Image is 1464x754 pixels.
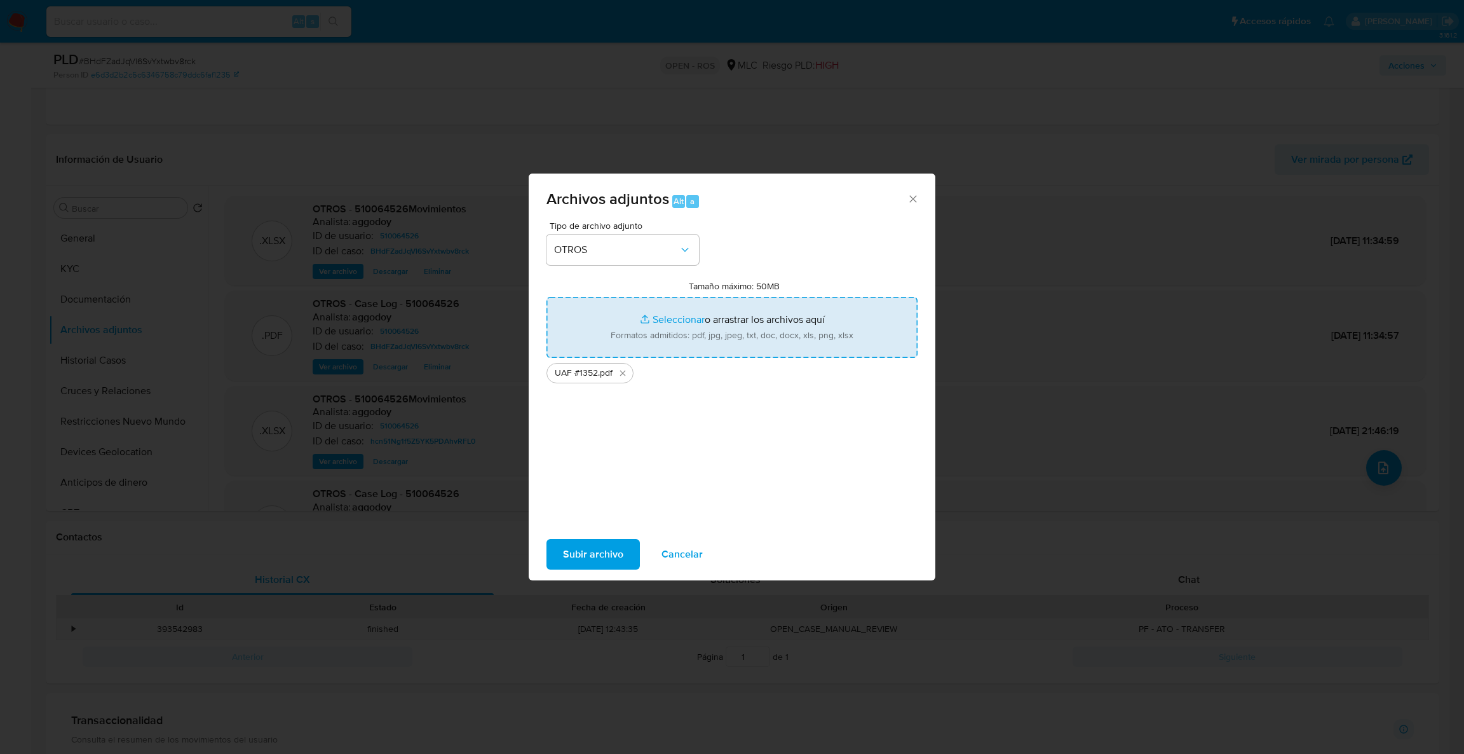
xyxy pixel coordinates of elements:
span: UAF #1352 [555,367,598,380]
span: Alt [674,195,684,207]
span: Subir archivo [563,540,623,568]
button: Cancelar [645,539,719,570]
label: Tamaño máximo: 50MB [689,280,780,292]
span: Tipo de archivo adjunto [550,221,702,230]
span: a [690,195,695,207]
button: Subir archivo [546,539,640,570]
span: .pdf [598,367,613,380]
button: Eliminar UAF #1352.pdf [615,366,630,381]
button: OTROS [546,235,699,265]
ul: Archivos seleccionados [546,358,918,383]
span: Archivos adjuntos [546,188,669,210]
button: Cerrar [907,193,918,204]
span: Cancelar [661,540,703,568]
span: OTROS [554,243,679,256]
